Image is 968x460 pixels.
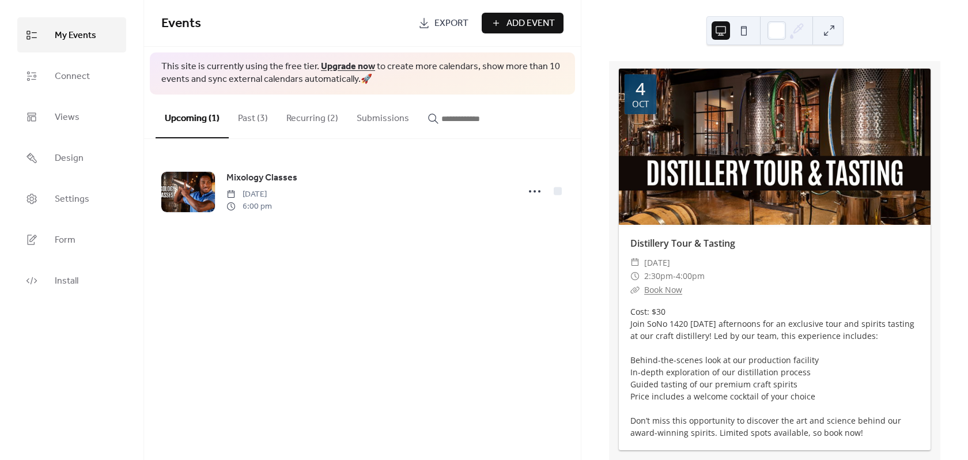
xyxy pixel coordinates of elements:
div: 4 [636,80,645,97]
a: Book Now [644,284,682,295]
span: Events [161,11,201,36]
a: My Events [17,17,126,52]
span: 6:00 pm [226,201,272,213]
span: 2:30pm [644,269,673,283]
a: Design [17,140,126,175]
span: - [673,269,676,283]
span: Settings [55,190,89,208]
a: Mixology Classes [226,171,297,186]
button: Add Event [482,13,564,33]
span: Mixology Classes [226,171,297,185]
div: ​ [630,283,640,297]
span: Add Event [506,17,555,31]
a: Export [410,13,477,33]
div: ​ [630,256,640,270]
span: My Events [55,27,96,44]
a: Views [17,99,126,134]
span: 4:00pm [676,269,705,283]
div: Oct [632,100,649,108]
div: ​ [630,269,640,283]
span: Connect [55,67,90,85]
button: Recurring (2) [277,95,347,137]
span: Design [55,149,84,167]
span: Form [55,231,75,249]
button: Past (3) [229,95,277,137]
span: This site is currently using the free tier. to create more calendars, show more than 10 events an... [161,61,564,86]
span: Views [55,108,80,126]
a: Distillery Tour & Tasting [630,237,735,250]
button: Submissions [347,95,418,137]
a: Form [17,222,126,257]
span: [DATE] [226,188,272,201]
a: Upgrade now [321,58,375,76]
span: Install [55,272,78,290]
span: [DATE] [644,256,670,270]
span: Export [434,17,468,31]
a: Connect [17,58,126,93]
a: Install [17,263,126,298]
div: Cost: $30 Join SoNo 1420 [DATE] afternoons for an exclusive tour and spirits tasting at our craft... [619,306,931,439]
button: Upcoming (1) [156,95,229,138]
a: Settings [17,181,126,216]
